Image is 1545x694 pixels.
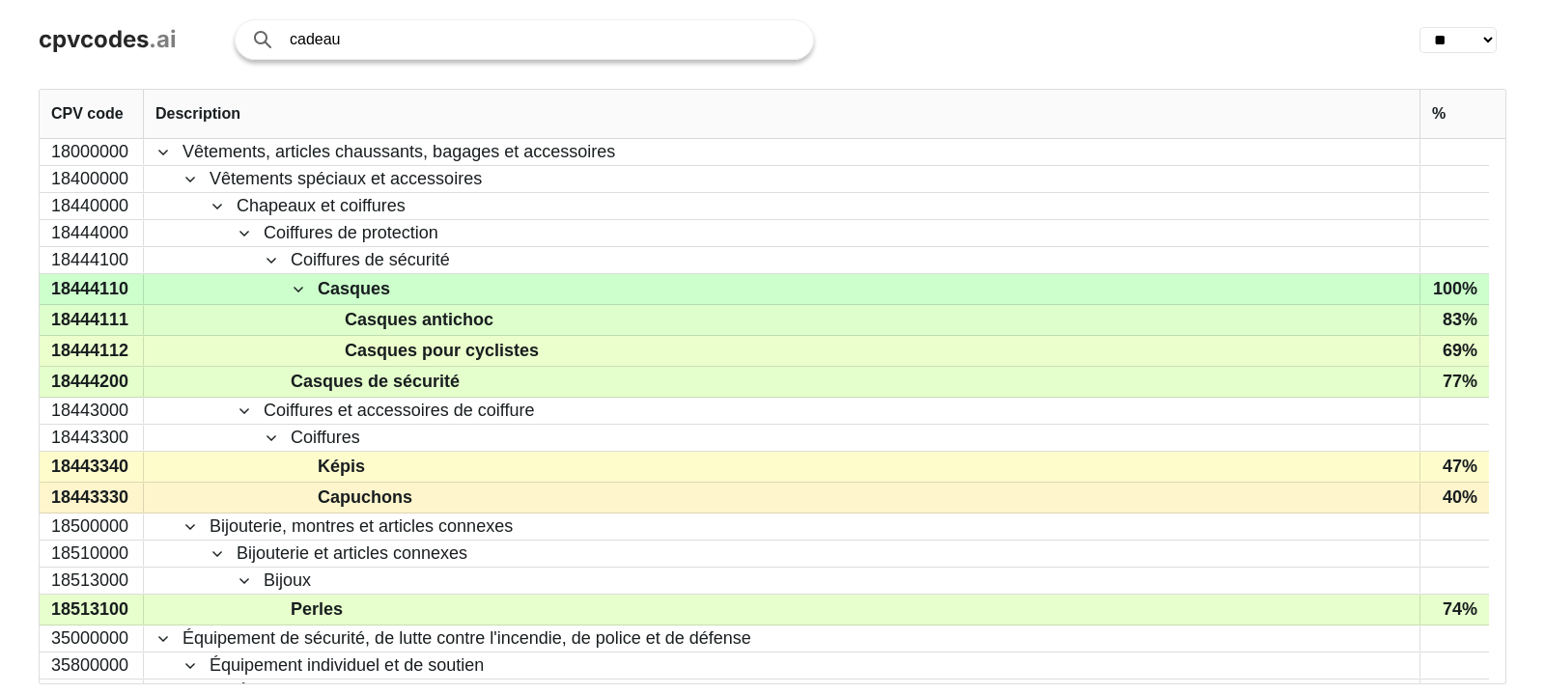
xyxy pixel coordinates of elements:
span: Perles [291,596,343,624]
span: Bijouterie et articles connexes [237,541,467,566]
div: 18444111 [40,305,144,335]
div: 18443000 [40,398,144,424]
div: 47% [1419,452,1489,482]
div: 18513000 [40,568,144,594]
div: 18513100 [40,595,144,625]
span: cpvcodes [39,25,149,53]
a: cpvcodes.ai [39,26,177,54]
span: Bijoux [264,569,311,593]
span: Chapeaux et coiffures [237,194,406,218]
span: Bijouterie, montres et articles connexes [210,514,513,539]
span: Képis [318,453,365,481]
div: 18000000 [40,139,144,165]
div: 18443330 [40,483,144,513]
div: 18444112 [40,336,144,366]
div: 18510000 [40,541,144,567]
span: Coiffures et accessoires de coiffure [264,399,534,423]
div: 18444200 [40,367,144,397]
div: 18444110 [40,274,144,304]
div: 40% [1419,483,1489,513]
span: Casques [318,275,390,303]
div: 69% [1419,336,1489,366]
span: Coiffures de protection [264,221,438,245]
div: 18444100 [40,247,144,273]
div: 18500000 [40,514,144,540]
span: Vêtements, articles chaussants, bagages et accessoires [183,140,615,164]
div: 100% [1419,274,1489,304]
div: 18443300 [40,425,144,451]
span: Coiffures de sécurité [291,248,450,272]
div: 35000000 [40,625,144,652]
span: Casques pour cyclistes [345,337,539,365]
span: % [1432,105,1446,123]
div: 77% [1419,367,1489,397]
span: Coiffures [291,426,360,450]
span: Casques antichoc [345,306,493,334]
div: 18443340 [40,452,144,482]
div: 83% [1419,305,1489,335]
span: .ai [149,25,177,53]
div: 18440000 [40,193,144,219]
div: 18400000 [40,166,144,192]
input: Search products or services... [290,20,794,59]
span: Vêtements spéciaux et accessoires [210,167,482,191]
div: 18444000 [40,220,144,246]
div: 74% [1419,595,1489,625]
span: Casques de sécurité [291,368,460,396]
span: Équipement individuel et de soutien [210,653,484,678]
span: CPV code [51,105,124,123]
div: 35800000 [40,652,144,679]
span: Équipement de sécurité, de lutte contre l'incendie, de police et de défense [183,626,751,651]
span: Description [155,105,240,123]
span: Capuchons [318,484,412,512]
